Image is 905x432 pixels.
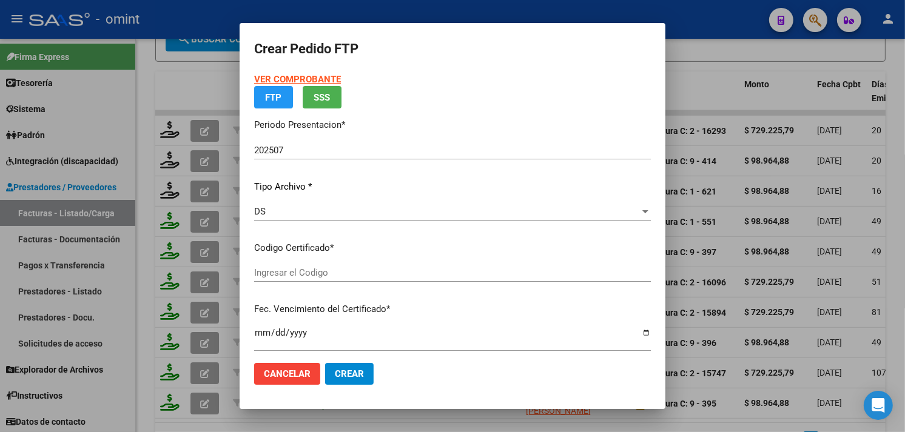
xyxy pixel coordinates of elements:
[266,92,282,103] span: FTP
[864,391,893,420] div: Open Intercom Messenger
[325,363,374,385] button: Crear
[254,118,651,132] p: Periodo Presentacion
[254,363,320,385] button: Cancelar
[254,86,293,108] button: FTP
[303,86,341,108] button: SSS
[254,206,266,217] span: DS
[254,241,651,255] p: Codigo Certificado
[254,74,341,85] a: VER COMPROBANTE
[254,180,651,194] p: Tipo Archivo *
[335,368,364,379] span: Crear
[254,38,651,61] h2: Crear Pedido FTP
[264,368,311,379] span: Cancelar
[314,92,331,103] span: SSS
[254,302,651,316] p: Fec. Vencimiento del Certificado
